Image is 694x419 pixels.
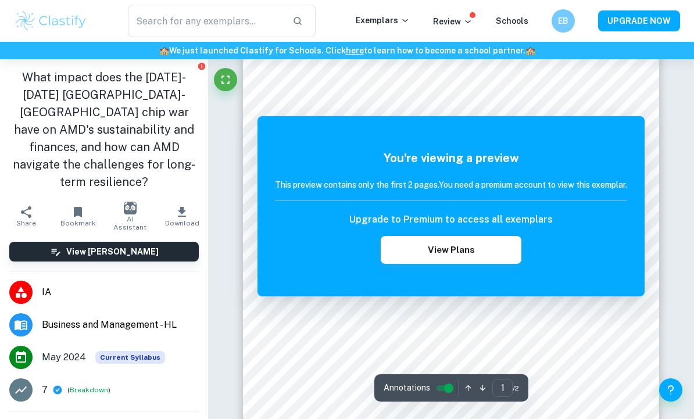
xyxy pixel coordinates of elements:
h6: EB [557,15,570,27]
p: 7 [42,383,48,397]
input: Search for any exemplars... [128,5,283,37]
h6: This preview contains only the first 2 pages. You need a premium account to view this exemplar. [275,178,627,191]
button: EB [552,9,575,33]
img: AI Assistant [124,202,137,214]
h5: You're viewing a preview [275,149,627,167]
span: ( ) [67,385,110,396]
span: Bookmark [60,219,96,227]
button: UPGRADE NOW [598,10,680,31]
p: Exemplars [356,14,410,27]
button: Help and Feedback [659,378,682,402]
span: Current Syllabus [95,351,165,364]
button: Download [156,200,209,232]
h1: What impact does the [DATE]-[DATE] [GEOGRAPHIC_DATA]-[GEOGRAPHIC_DATA] chip war have on AMD's sus... [9,69,199,191]
a: Schools [496,16,528,26]
span: Download [165,219,199,227]
span: 🏫 [525,46,535,55]
h6: Upgrade to Premium to access all exemplars [349,213,553,227]
span: 🏫 [159,46,169,55]
button: AI Assistant [104,200,156,232]
h6: View [PERSON_NAME] [66,245,159,258]
p: Review [433,15,473,28]
span: / 2 [513,383,519,393]
span: Annotations [384,382,430,394]
div: This exemplar is based on the current syllabus. Feel free to refer to it for inspiration/ideas wh... [95,351,165,364]
button: View [PERSON_NAME] [9,242,199,262]
button: Fullscreen [214,68,237,91]
button: View Plans [381,236,521,264]
span: May 2024 [42,350,86,364]
button: Breakdown [70,385,108,395]
button: Bookmark [52,200,105,232]
span: IA [42,285,199,299]
a: here [346,46,364,55]
img: Clastify logo [14,9,88,33]
span: AI Assistant [111,215,149,231]
span: Business and Management - HL [42,318,199,332]
span: Share [16,219,36,227]
button: Report issue [197,62,206,70]
h6: We just launched Clastify for Schools. Click to learn how to become a school partner. [2,44,692,57]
